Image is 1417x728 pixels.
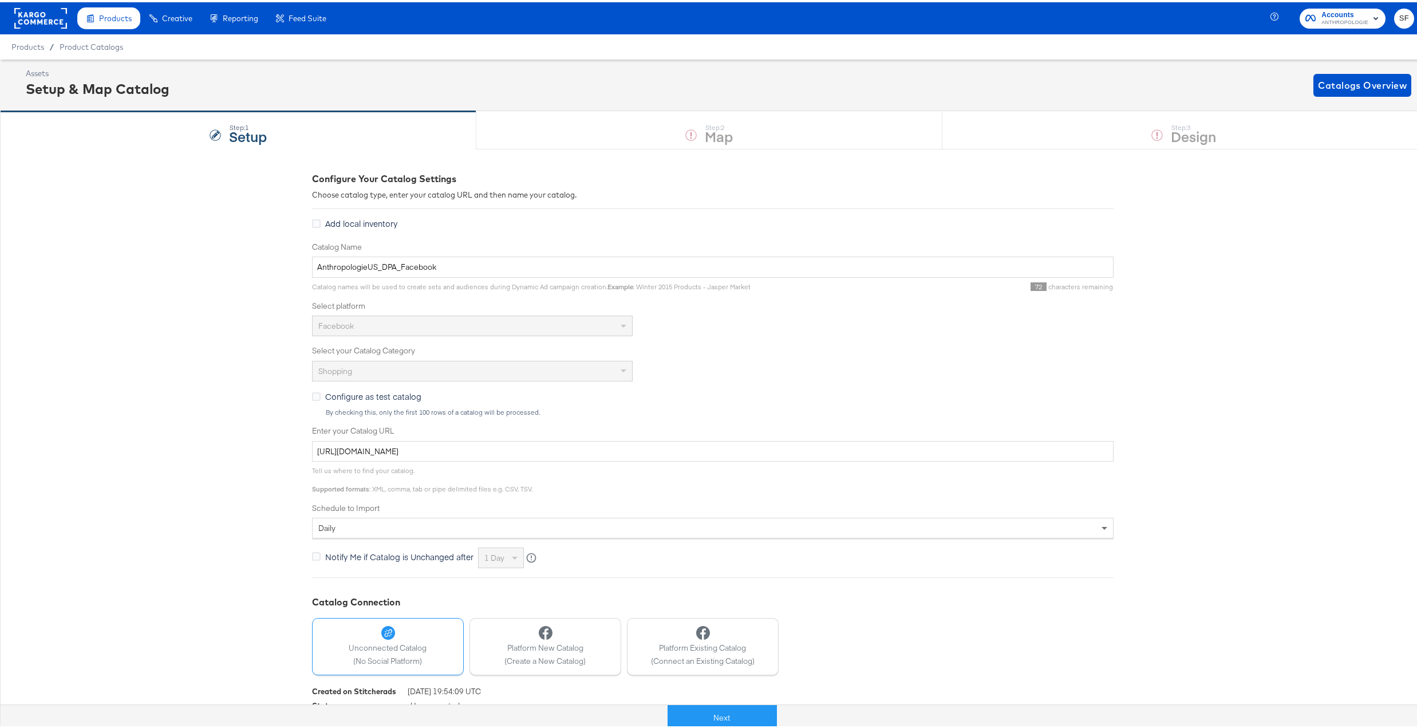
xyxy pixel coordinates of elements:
[651,640,755,651] span: Platform Existing Catalog
[325,406,1114,414] div: By checking this, only the first 100 rows of a catalog will be processed.
[325,388,421,400] span: Configure as test catalog
[505,654,586,664] span: (Create a New Catalog)
[312,439,1114,460] input: Enter Catalog URL, e.g. http://www.example.com/products.xml
[312,464,532,491] span: Tell us where to find your catalog. : XML, comma, tab or pipe delimited files e.g. CSV, TSV.
[1031,280,1047,289] span: 72
[325,215,397,227] span: Add local inventory
[318,521,335,531] span: daily
[318,318,354,329] span: Facebook
[312,684,396,695] div: Created on Stitcherads
[26,77,169,96] div: Setup & Map Catalog
[312,482,369,491] strong: Supported formats
[651,654,755,664] span: (Connect an Existing Catalog)
[1313,72,1411,95] button: Catalogs Overview
[312,254,1114,276] input: Name your catalog e.g. My Dynamic Product Catalog
[312,280,751,289] span: Catalog names will be used to create sets and audiences during Dynamic Ad campaign creation. : Wi...
[312,593,1114,607] div: Catalog Connection
[627,616,779,673] button: Platform Existing Catalog(Connect an Existing Catalog)
[230,121,267,129] div: Step: 1
[312,501,1114,511] label: Schedule to Import
[751,280,1114,289] div: characters remaining
[484,550,504,561] span: 1 day
[318,364,352,374] span: Shopping
[60,40,123,49] a: Product Catalogs
[505,640,586,651] span: Platform New Catalog
[1399,10,1410,23] span: SF
[1321,16,1368,25] span: ANTHROPOLOGIE
[349,640,427,651] span: Unconnected Catalog
[162,11,192,21] span: Creative
[1300,6,1386,26] button: AccountsANTHROPOLOGIE
[312,616,464,673] button: Unconnected Catalog(No Social Platform)
[44,40,60,49] span: /
[349,654,427,664] span: (No Social Platform)
[469,616,621,673] button: Platform New Catalog(Create a New Catalog)
[289,11,326,21] span: Feed Suite
[312,170,1114,183] div: Configure Your Catalog Settings
[312,187,1114,198] div: Choose catalog type, enter your catalog URL and then name your catalog.
[607,280,633,289] strong: Example
[26,66,169,77] div: Assets
[230,124,267,143] strong: Setup
[312,298,1114,309] label: Select platform
[312,239,1114,250] label: Catalog Name
[223,11,258,21] span: Reporting
[312,343,1114,354] label: Select your Catalog Category
[11,40,44,49] span: Products
[1318,75,1407,91] span: Catalogs Overview
[1394,6,1414,26] button: SF
[325,549,473,560] span: Notify Me if Catalog is Unchanged after
[99,11,132,21] span: Products
[408,684,481,698] span: [DATE] 19:54:09 UTC
[312,423,1114,434] label: Enter your Catalog URL
[1321,7,1368,19] span: Accounts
